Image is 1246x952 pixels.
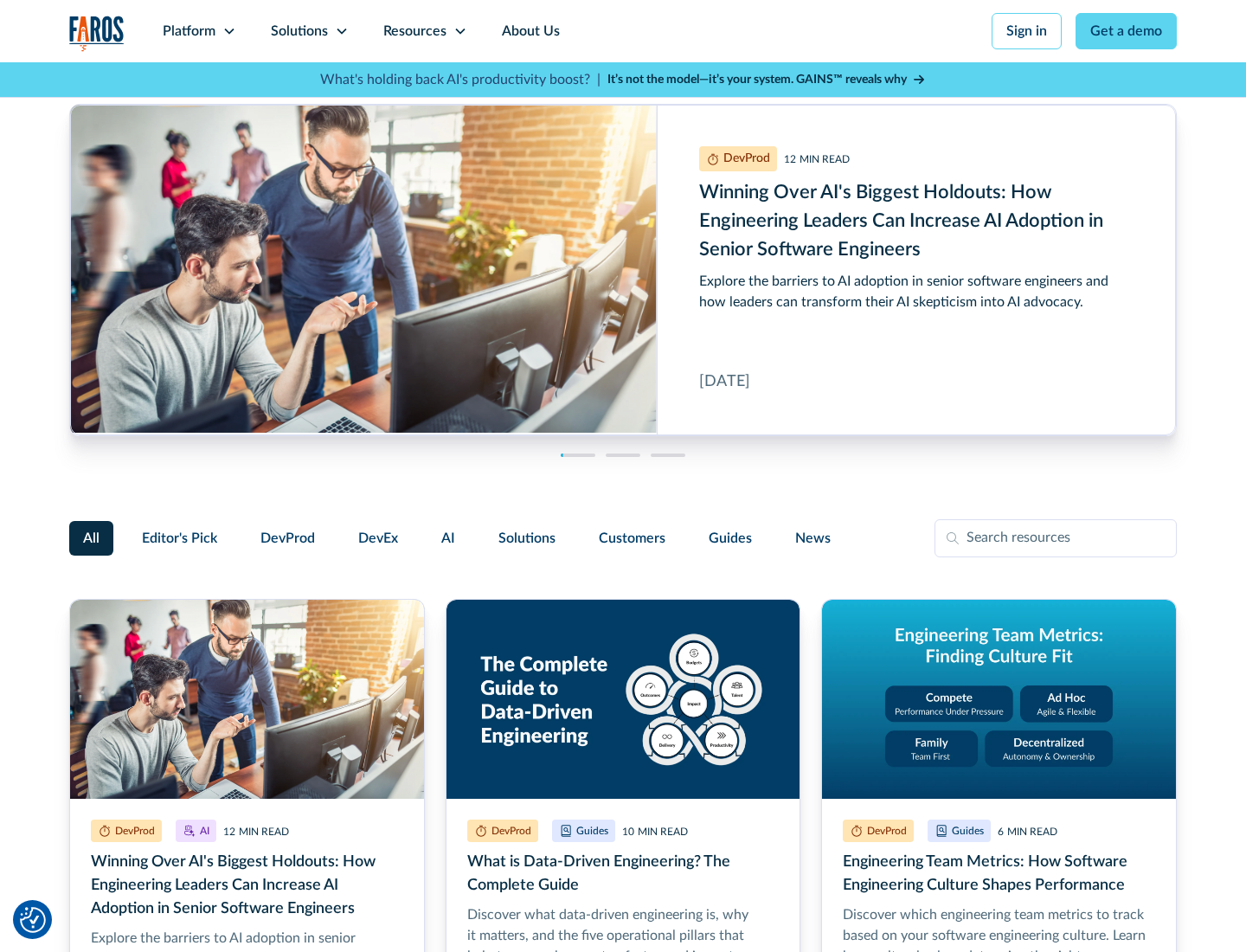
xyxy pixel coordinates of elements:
div: cms-link [70,105,1176,435]
input: Search resources [934,519,1177,557]
strong: It’s not the model—it’s your system. GAINS™ reveals why [607,74,907,86]
span: News [795,528,831,549]
span: All [83,528,100,549]
span: Editor's Pick [142,528,217,549]
span: Solutions [498,528,556,549]
div: Platform [163,21,215,42]
p: What's holding back AI's productivity boost? | [320,69,601,90]
span: Guides [709,528,752,549]
span: DevProd [260,528,315,549]
img: two male senior software developers looking at computer screens in a busy office [70,600,424,799]
img: Graphic titled 'Engineering Team Metrics: Finding Culture Fit' with four cultural models: Compete... [822,600,1176,799]
span: Customers [599,528,665,549]
button: Cookie Settings [20,907,46,933]
a: Get a demo [1076,13,1177,49]
span: DevEx [358,528,398,549]
form: Filter Form [69,519,1177,557]
a: It’s not the model—it’s your system. GAINS™ reveals why [607,71,926,89]
img: Logo of the analytics and reporting company Faros. [69,16,125,51]
a: home [69,16,125,51]
img: Revisit consent button [20,907,46,933]
span: AI [441,528,455,549]
div: Resources [383,21,446,42]
img: Graphic titled 'The Complete Guide to Data-Driven Engineering' showing five pillars around a cent... [446,600,800,799]
a: Winning Over AI's Biggest Holdouts: How Engineering Leaders Can Increase AI Adoption in Senior So... [70,105,1176,435]
div: Solutions [271,21,328,42]
a: Sign in [992,13,1062,49]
